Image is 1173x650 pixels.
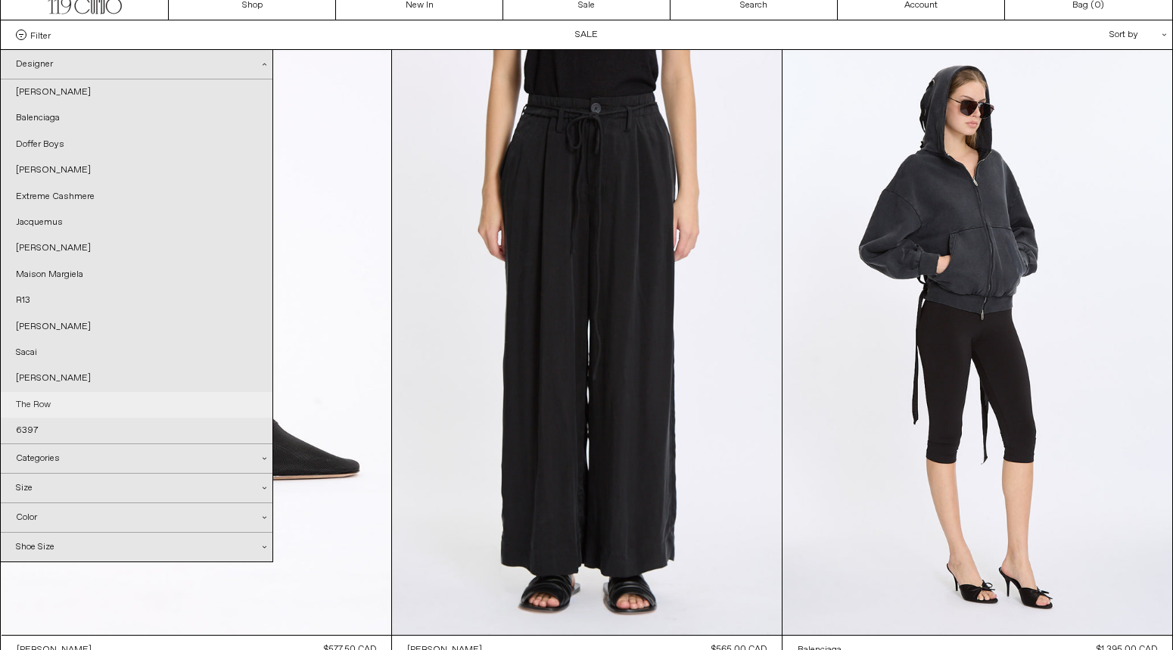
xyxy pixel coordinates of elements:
img: Lauren Manoogian Sanded Trouser [392,50,782,635]
a: Doffer Boys [1,132,272,157]
div: Sort by [1021,20,1157,49]
a: [PERSON_NAME] [1,314,272,340]
div: Categories [1,444,272,473]
img: Balenciaga Lace-Up Zip-Up Hoodie [783,50,1172,635]
a: The Row [1,392,272,418]
div: Shoe Size [1,533,272,561]
div: Color [1,503,272,532]
a: [PERSON_NAME] [1,235,272,261]
div: Size [1,474,272,502]
a: Jacquemus [1,210,272,235]
a: Extreme Cashmere [1,184,272,210]
a: [PERSON_NAME] [1,157,272,183]
a: [PERSON_NAME] [1,365,272,391]
a: Maison Margiela [1,262,272,288]
span: Filter [30,30,51,40]
a: Sacai [1,340,272,365]
a: [PERSON_NAME] [1,79,272,105]
a: 6397 [1,418,272,443]
a: R13 [1,288,272,313]
a: Balenciaga [1,105,272,131]
div: Designer [1,50,272,79]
